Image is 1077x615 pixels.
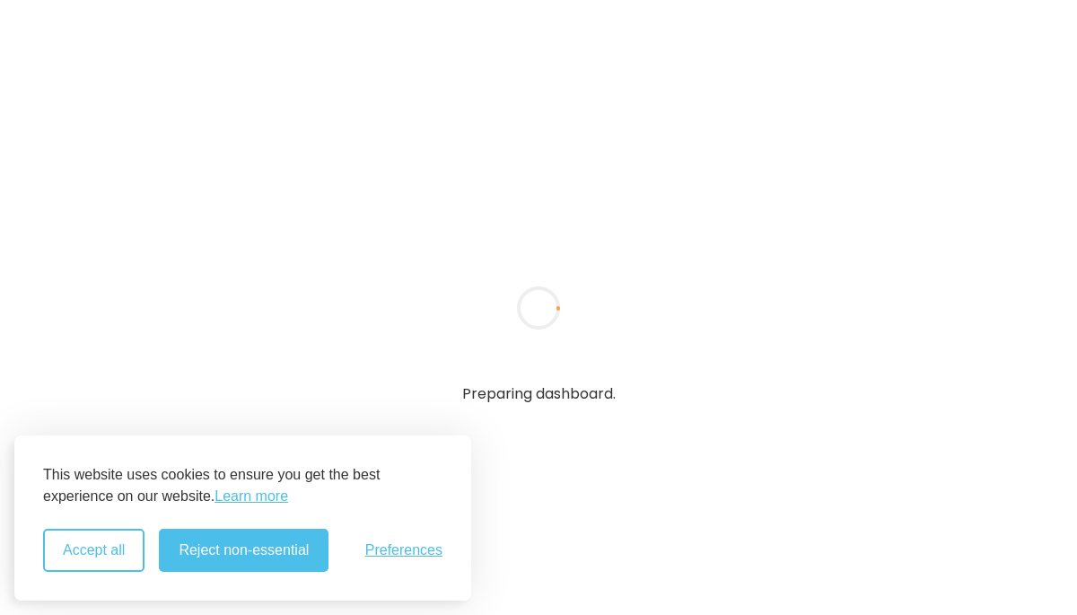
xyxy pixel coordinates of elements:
span: Preferences [365,542,442,558]
button: Reject non-essential [159,529,328,572]
p: This website uses cookies to ensure you get the best experience on our website. [43,464,442,507]
button: Accept all cookies [43,529,144,572]
a: Learn more [215,486,288,507]
button: Toggle preferences [365,542,442,558]
div: Preparing dashboard. [448,369,630,419]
